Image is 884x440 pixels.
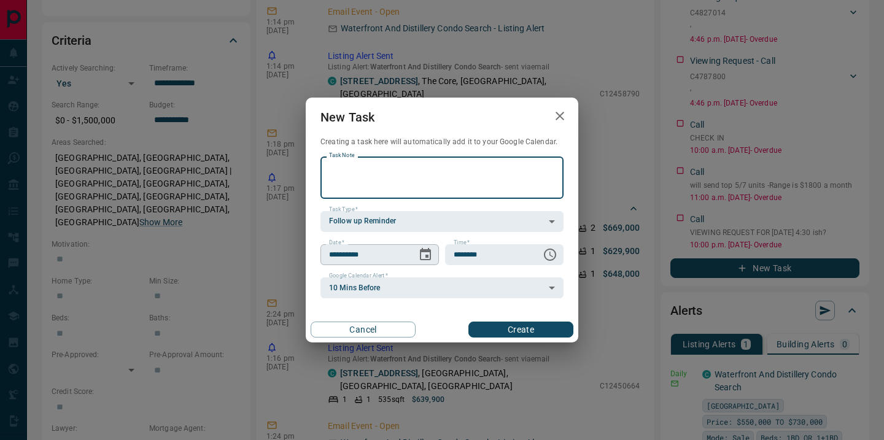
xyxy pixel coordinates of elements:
button: Choose time, selected time is 6:00 AM [538,242,562,267]
label: Date [329,239,344,247]
label: Google Calendar Alert [329,272,388,280]
button: Create [468,322,573,338]
div: Follow up Reminder [320,211,564,232]
button: Cancel [311,322,416,338]
div: 10 Mins Before [320,277,564,298]
h2: New Task [306,98,389,137]
button: Choose date, selected date is Oct 15, 2025 [413,242,438,267]
label: Task Note [329,152,354,160]
p: Creating a task here will automatically add it to your Google Calendar. [320,137,564,147]
label: Task Type [329,206,358,214]
label: Time [454,239,470,247]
